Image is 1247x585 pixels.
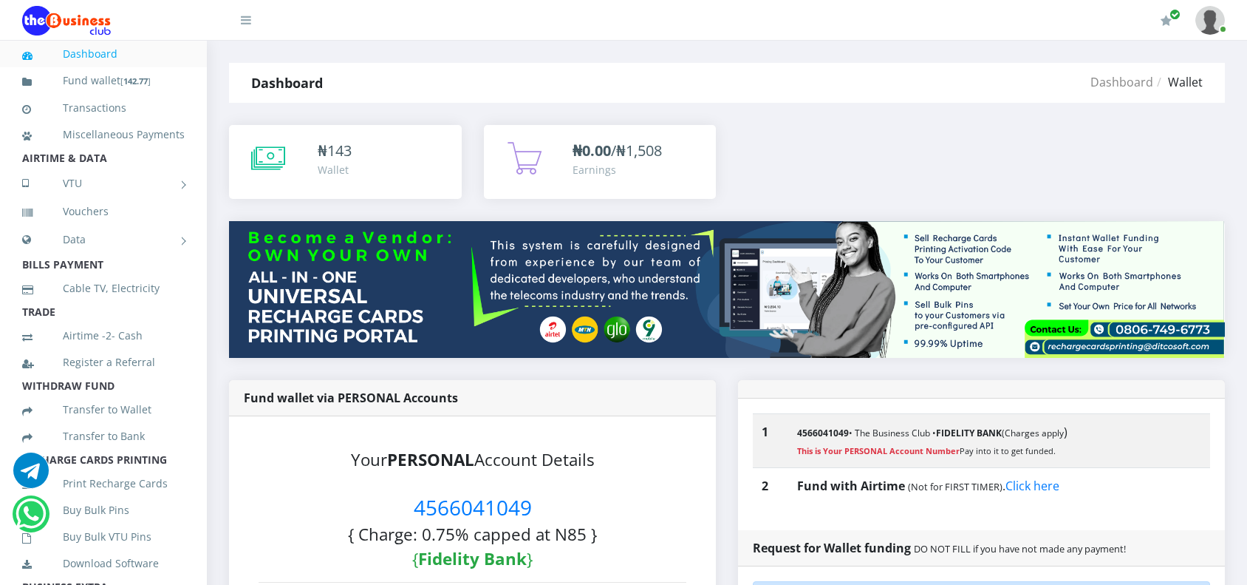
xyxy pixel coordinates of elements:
[22,271,185,305] a: Cable TV, Electricity
[1195,6,1225,35] img: User
[22,547,185,581] a: Download Software
[788,414,1210,468] td: )
[387,448,474,471] b: PERSONAL
[1090,74,1153,90] a: Dashboard
[348,523,597,546] small: { Charge: 0.75% capped at N85 }
[16,507,46,532] a: Chat for support
[22,165,185,202] a: VTU
[351,448,595,471] small: Your Account Details
[229,221,1225,358] img: multitenant_rcp.png
[788,468,1210,504] td: .
[22,221,185,258] a: Data
[418,547,527,570] b: Fidelity Bank
[22,419,185,453] a: Transfer to Bank
[318,140,352,162] div: ₦
[1161,15,1172,27] i: Renew/Upgrade Subscription
[1005,478,1059,494] a: Click here
[22,195,185,229] a: Vouchers
[908,480,1002,493] small: (Not for FIRST TIMER)
[229,125,462,199] a: ₦143 Wallet
[797,445,960,456] strong: This is Your PERSONAL Account Number
[22,118,185,152] a: Miscellaneous Payments
[318,162,352,177] div: Wallet
[244,390,458,406] strong: Fund wallet via PERSONAL Accounts
[1153,73,1203,91] li: Wallet
[22,64,185,98] a: Fund wallet[142.77]
[936,427,1002,439] b: FIDELITY BANK
[251,74,323,92] strong: Dashboard
[22,91,185,125] a: Transactions
[327,141,352,160] span: 143
[412,547,533,570] small: { }
[120,75,151,87] small: [ ]
[123,75,148,87] b: 142.77
[797,427,1064,439] small: • The Business Club • (Charges apply
[22,520,185,554] a: Buy Bulk VTU Pins
[753,414,788,468] th: 1
[22,467,185,501] a: Print Recharge Cards
[797,478,905,494] b: Fund with Airtime
[797,427,849,439] b: 4566041049
[13,464,49,488] a: Chat for support
[22,37,185,71] a: Dashboard
[753,540,911,556] strong: Request for Wallet funding
[22,6,111,35] img: Logo
[414,493,532,521] span: 4566041049
[914,542,1126,555] small: DO NOT FILL if you have not made any payment!
[753,468,788,504] th: 2
[22,393,185,427] a: Transfer to Wallet
[573,141,662,160] span: /₦1,508
[22,319,185,353] a: Airtime -2- Cash
[797,445,1056,456] small: Pay into it to get funded.
[484,125,717,199] a: ₦0.00/₦1,508 Earnings
[1169,9,1181,20] span: Renew/Upgrade Subscription
[573,162,662,177] div: Earnings
[22,493,185,527] a: Buy Bulk Pins
[22,345,185,379] a: Register a Referral
[573,141,611,160] b: ₦0.00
